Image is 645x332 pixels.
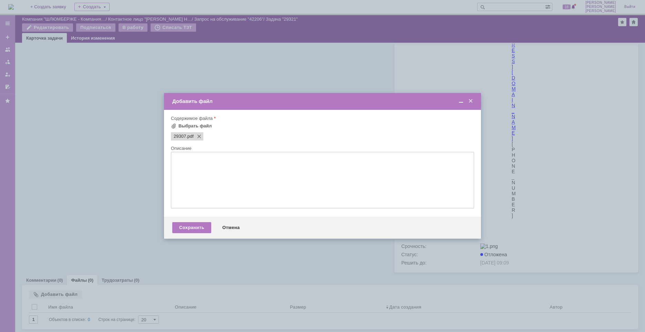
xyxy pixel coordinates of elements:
div: Выбрать файл [178,123,212,129]
div: Содержимое файла [171,116,473,121]
div: Примите, пожалуйста, заявку. [110,16,112,159]
div: Описание [171,146,473,151]
div: Добавить файл [172,98,474,104]
span: 29307.pdf [174,134,186,139]
span: 29307.pdf [186,134,194,139]
div: 1.1. Организация Шлюмберже [110,159,112,308]
span: Закрыть [467,98,474,104]
span: Свернуть (Ctrl + M) [458,98,464,104]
